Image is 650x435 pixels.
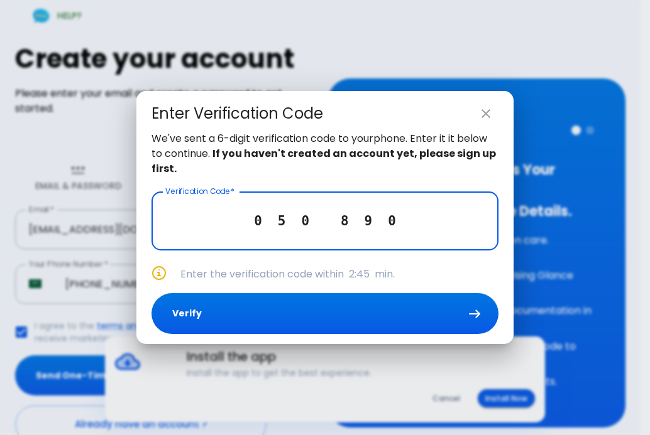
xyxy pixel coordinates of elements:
[151,146,496,176] strong: If you haven't created an account yet, please sign up first.
[180,267,499,282] p: Enter the verification code within min.
[473,101,499,126] button: close
[349,267,370,281] span: 2:45
[151,131,499,176] p: We've sent a 6-digit verification code to your phone . Enter it it below to continue.
[151,104,323,124] div: Enter Verification Code
[151,293,499,334] button: Verify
